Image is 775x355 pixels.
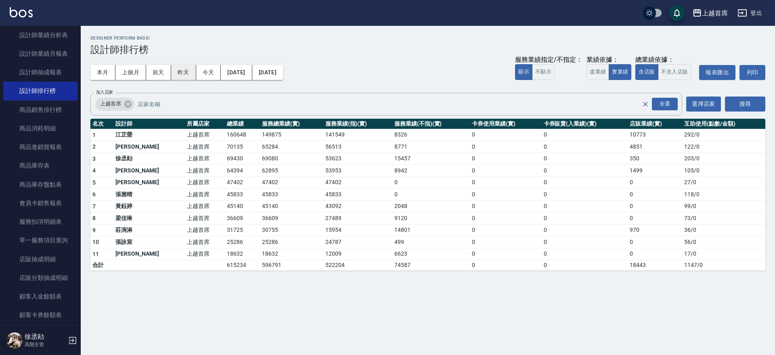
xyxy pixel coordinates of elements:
td: 47402 [323,176,392,189]
button: 今天 [196,65,221,80]
th: 卡券使用業績(實) [470,119,541,129]
th: 名次 [90,119,113,129]
td: 上越首席 [185,176,225,189]
div: 服務業績指定/不指定： [515,56,582,64]
td: 15954 [323,224,392,236]
td: 18632 [260,248,323,260]
button: 實業績 [609,64,631,80]
td: 梁佳琳 [113,212,185,225]
td: 65284 [260,141,323,153]
td: 江芷螢 [113,129,185,141]
td: 0 [542,165,628,177]
td: 27489 [323,212,392,225]
a: 設計師排行榜 [3,82,77,100]
td: 0 [470,248,541,260]
button: 虛業績 [586,64,609,80]
a: 商品銷售排行榜 [3,101,77,119]
span: 9 [92,227,96,233]
td: 53623 [323,153,392,165]
td: 0 [542,236,628,248]
a: 會員卡銷售報表 [3,194,77,212]
div: 業績依據： [586,56,631,64]
td: 74587 [392,260,470,271]
td: 0 [392,189,470,201]
span: 7 [92,203,96,210]
td: 0 [542,260,628,271]
td: 31725 [225,224,260,236]
a: 商品進銷貨報表 [3,138,77,156]
button: 上個月 [115,65,146,80]
td: 張詠宸 [113,236,185,248]
td: 36609 [260,212,323,225]
td: 0 [470,236,541,248]
td: 141549 [323,129,392,141]
button: 昨天 [171,65,196,80]
td: [PERSON_NAME] [113,141,185,153]
td: 62895 [260,165,323,177]
h2: Designer Perform Basic [90,36,765,41]
td: 上越首席 [185,129,225,141]
td: 上越首席 [185,236,225,248]
td: 160648 [225,129,260,141]
td: 499 [392,236,470,248]
button: 不顯示 [532,64,555,80]
td: 25286 [260,236,323,248]
td: 2048 [392,200,470,212]
td: 45140 [225,200,260,212]
td: 350 [628,153,682,165]
td: 18632 [225,248,260,260]
td: 莊涴淋 [113,224,185,236]
th: 卡券販賣(入業績)(實) [542,119,628,129]
td: 0 [470,212,541,225]
a: 商品庫存表 [3,156,77,175]
img: Person [6,332,23,349]
button: Clear [640,99,651,110]
label: 加入店家 [96,89,113,95]
td: 45833 [225,189,260,201]
td: 徐丞勛 [113,153,185,165]
button: 上越首席 [689,5,731,21]
td: 56513 [323,141,392,153]
button: 報表匯出 [699,65,735,80]
img: Logo [10,7,33,17]
td: 0 [470,165,541,177]
td: 8326 [392,129,470,141]
td: 0 [470,153,541,165]
div: 上越首席 [702,8,728,18]
button: [DATE] [252,65,283,80]
th: 服務業績(指)(實) [323,119,392,129]
td: 45833 [260,189,323,201]
table: a dense table [90,119,765,271]
td: 69430 [225,153,260,165]
td: 上越首席 [185,141,225,153]
td: [PERSON_NAME] [113,248,185,260]
button: 不含入店販 [658,64,691,80]
td: 0 [470,260,541,271]
td: 0 [542,153,628,165]
td: 12009 [323,248,392,260]
span: 6 [92,191,96,197]
td: 56 / 0 [682,236,765,248]
td: 0 [542,129,628,141]
span: 5 [92,179,96,186]
td: 292 / 0 [682,129,765,141]
span: 1 [92,132,96,138]
td: 上越首席 [185,189,225,201]
td: 522204 [323,260,392,271]
td: 上越首席 [185,153,225,165]
td: [PERSON_NAME] [113,165,185,177]
td: 45140 [260,200,323,212]
td: 0 [470,200,541,212]
td: 149875 [260,129,323,141]
td: 0 [628,200,682,212]
td: 0 [470,189,541,201]
td: 30755 [260,224,323,236]
td: 27 / 0 [682,176,765,189]
button: 前天 [146,65,171,80]
span: 上越首席 [95,100,126,108]
td: 6623 [392,248,470,260]
td: 15457 [392,153,470,165]
td: 99 / 0 [682,200,765,212]
a: 商品消耗明細 [3,119,77,138]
